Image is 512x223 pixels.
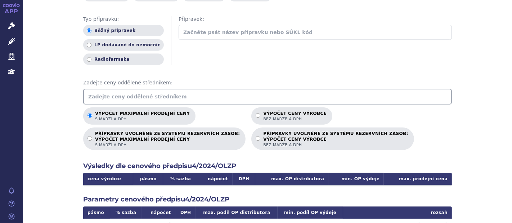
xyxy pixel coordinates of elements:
th: pásmo [83,206,110,219]
h2: Výsledky dle cenového předpisu 4/2024/OLZP [83,162,452,171]
span: s marží a DPH [95,142,240,148]
input: Začněte psát název přípravku nebo SÚKL kód [179,25,452,40]
p: PŘÍPRAVKY UVOLNĚNÉ ZE SYSTÉMU REZERVNÍCH ZÁSOB: [263,131,408,148]
label: Radiofarmaka [83,54,164,65]
input: Zadejte ceny oddělené středníkem [83,89,452,104]
th: min. podíl OP výdeje [278,206,343,219]
input: LP dodávané do nemocnic [87,43,91,47]
input: Běžný přípravek [87,28,91,33]
strong: VÝPOČET CENY VÝROBCE [263,136,408,142]
input: PŘÍPRAVKY UVOLNĚNÉ ZE SYSTÉMU REZERVNÍCH ZÁSOB:VÝPOČET MAXIMÁLNÍ PRODEJNÍ CENYs marží a DPH [87,136,92,141]
p: Výpočet maximální prodejní ceny [95,111,190,122]
th: nápočet [142,206,175,219]
strong: VÝPOČET MAXIMÁLNÍ PRODEJNÍ CENY [95,136,240,142]
th: DPH [175,206,196,219]
th: min. OP výdeje [328,173,384,185]
input: Výpočet ceny výrobcebez marže a DPH [256,113,260,118]
th: nápočet [198,173,233,185]
input: PŘÍPRAVKY UVOLNĚNÉ ZE SYSTÉMU REZERVNÍCH ZÁSOB:VÝPOČET CENY VÝROBCEbez marže a DPH [256,136,260,141]
th: % sazba [163,173,198,185]
h2: Parametry cenového předpisu 4/2024/OLZP [83,195,452,204]
span: bez marže a DPH [263,116,327,122]
th: max. prodejní cena [384,173,452,185]
span: Typ přípravku: [83,16,164,23]
label: LP dodávané do nemocnic [83,39,164,51]
input: Radiofarmaka [87,57,91,62]
th: max. OP distributora [255,173,328,185]
span: Přípravek: [179,16,452,23]
p: PŘÍPRAVKY UVOLNĚNÉ ZE SYSTÉMU REZERVNÍCH ZÁSOB: [95,131,240,148]
th: max. podíl OP distributora [196,206,277,219]
th: rozsah [343,206,452,219]
input: Výpočet maximální prodejní cenys marží a DPH [87,113,92,118]
th: pásmo [133,173,163,185]
label: Běžný přípravek [83,25,164,36]
p: Výpočet ceny výrobce [263,111,327,122]
span: Zadejte ceny oddělené středníkem: [83,79,452,87]
th: cena výrobce [83,173,133,185]
span: bez marže a DPH [263,142,408,148]
span: s marží a DPH [95,116,190,122]
th: DPH [233,173,256,185]
th: % sazba [110,206,142,219]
